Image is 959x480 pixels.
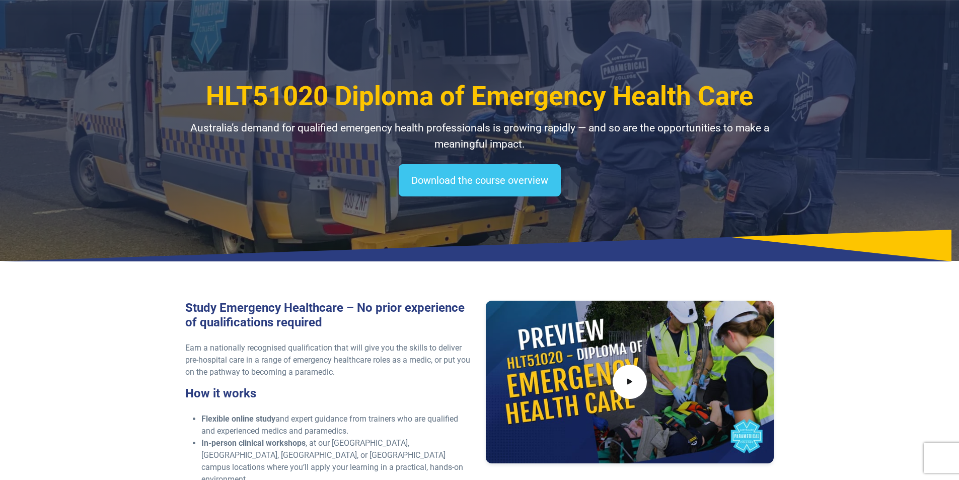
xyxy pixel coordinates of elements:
p: Earn a nationally recognised qualification that will give you the skills to deliver pre-hospital ... [185,342,474,378]
span: HLT51020 Diploma of Emergency Health Care [206,81,754,112]
h3: Study Emergency Healthcare – No prior experience of qualifications required [185,301,474,330]
h3: How it works [185,386,474,401]
li: and expert guidance from trainers who are qualified and experienced medics and paramedics. [201,413,474,437]
strong: In-person clinical workshops [201,438,306,448]
strong: Flexible online study [201,414,275,424]
p: Australia’s demand for qualified emergency health professionals is growing rapidly — and so are t... [185,120,774,152]
a: Download the course overview [399,164,561,196]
